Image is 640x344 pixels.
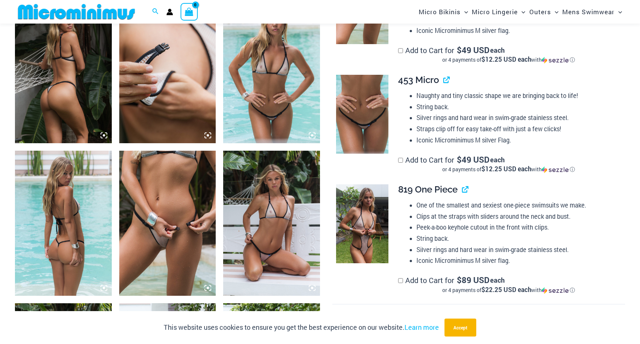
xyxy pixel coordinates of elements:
span: each [490,276,505,284]
img: MM SHOP LOGO FLAT [15,3,138,20]
li: Iconic Microminimus M silver Flag. [416,135,619,146]
label: Add to Cart for [398,155,619,173]
span: Outers [529,2,551,21]
img: Trade Winds Ivory/Ink 819 One Piece [336,184,388,263]
div: or 4 payments of with [398,56,619,64]
li: String back. [416,101,619,113]
li: Naughty and tiny classic shape we are bringing back to life! [416,90,619,101]
img: Trade Winds Ivory/Ink 317 Top 453 Micro [15,151,112,296]
input: Add to Cart for$49 USD eachor 4 payments of$12.25 USD eachwithSezzle Click to learn more about Se... [398,158,403,163]
span: 89 USD [457,276,489,284]
span: 49 USD [457,46,489,54]
span: Menu Toggle [551,2,559,21]
a: Account icon link [166,9,173,15]
span: $12.25 USD each [481,165,531,173]
label: Add to Cart for [398,45,619,64]
a: Learn more [404,323,439,332]
span: $12.25 USD each [481,55,531,64]
img: Sezzle [542,57,569,64]
img: Trade Winds Ivory/Ink 317 Top 469 Thong [223,151,320,296]
img: Sezzle [542,287,569,294]
button: Accept [444,319,476,337]
li: Iconic Microminimus M silver flag. [416,25,619,36]
span: each [490,46,505,54]
span: Menu Toggle [615,2,622,21]
a: OutersMenu ToggleMenu Toggle [527,2,560,21]
div: or 4 payments of with [398,166,619,173]
li: One of the smallest and sexiest one-piece swimsuits we make. [416,200,619,211]
nav: Site Navigation [416,1,625,22]
span: $ [457,274,462,285]
a: Mens SwimwearMenu ToggleMenu Toggle [560,2,624,21]
span: $ [457,44,462,55]
li: Clips at the straps with sliders around the neck and bust. [416,211,619,222]
span: Mens Swimwear [562,2,615,21]
img: Trade Winds IvoryInk 453 Micro 02 [336,75,388,154]
p: This website uses cookies to ensure you get the best experience on our website. [164,322,439,333]
span: 453 Micro [398,74,439,85]
input: Add to Cart for$89 USD eachor 4 payments of$22.25 USD eachwithSezzle Click to learn more about Se... [398,278,403,283]
img: Trade Winds Ivory/Ink 469 Thong [119,151,216,296]
a: Search icon link [152,7,159,17]
span: Menu Toggle [518,2,525,21]
div: or 4 payments of$12.25 USD eachwithSezzle Click to learn more about Sezzle [398,56,619,64]
span: $22.25 USD each [481,285,531,294]
li: Silver rings and hard wear in swim-grade stainless steel. [416,244,619,255]
img: Sezzle [542,166,569,173]
div: or 4 payments of$12.25 USD eachwithSezzle Click to learn more about Sezzle [398,166,619,173]
span: 819 One Piece [398,184,458,195]
a: Micro LingerieMenu ToggleMenu Toggle [470,2,527,21]
span: Menu Toggle [461,2,468,21]
li: Silver rings and hard wear in swim-grade stainless steel. [416,112,619,123]
li: Peek-a-boo keyhole cutout in the front with clips. [416,222,619,233]
span: 49 USD [457,156,489,163]
div: or 4 payments of with [398,286,619,294]
span: $ [457,154,462,165]
li: String back. [416,233,619,244]
a: Micro BikinisMenu ToggleMenu Toggle [417,2,470,21]
span: each [490,156,505,163]
div: or 4 payments of$22.25 USD eachwithSezzle Click to learn more about Sezzle [398,286,619,294]
li: Straps clip off for easy take-off with just a few clicks! [416,123,619,135]
input: Add to Cart for$49 USD eachor 4 payments of$12.25 USD eachwithSezzle Click to learn more about Se... [398,48,403,53]
span: Micro Bikinis [419,2,461,21]
li: Iconic Microminimus M silver flag. [416,255,619,266]
span: Micro Lingerie [472,2,518,21]
label: Add to Cart for [398,275,619,294]
a: View Shopping Cart, empty [181,3,198,20]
